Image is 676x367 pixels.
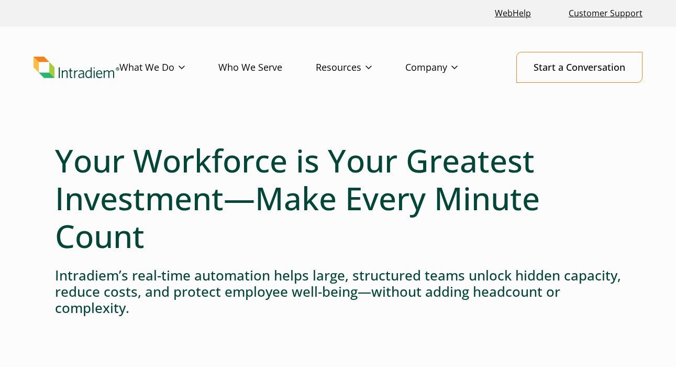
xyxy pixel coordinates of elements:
img: Intradiem [34,57,119,78]
h1: Your Workforce is Your Greatest Investment—Make Every Minute Count [55,142,621,255]
a: Link opens in a new window [491,2,535,25]
a: Company [405,52,491,83]
a: Start a Conversation [516,52,642,83]
a: What We Do [119,52,218,83]
a: Customer Support [564,2,647,25]
a: Link to homepage of Intradiem [34,57,119,78]
a: Who We Serve [218,52,316,83]
a: Resources [316,52,405,83]
h4: Intradiem’s real-time automation helps large, structured teams unlock hidden capacity, reduce cos... [55,267,621,317]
